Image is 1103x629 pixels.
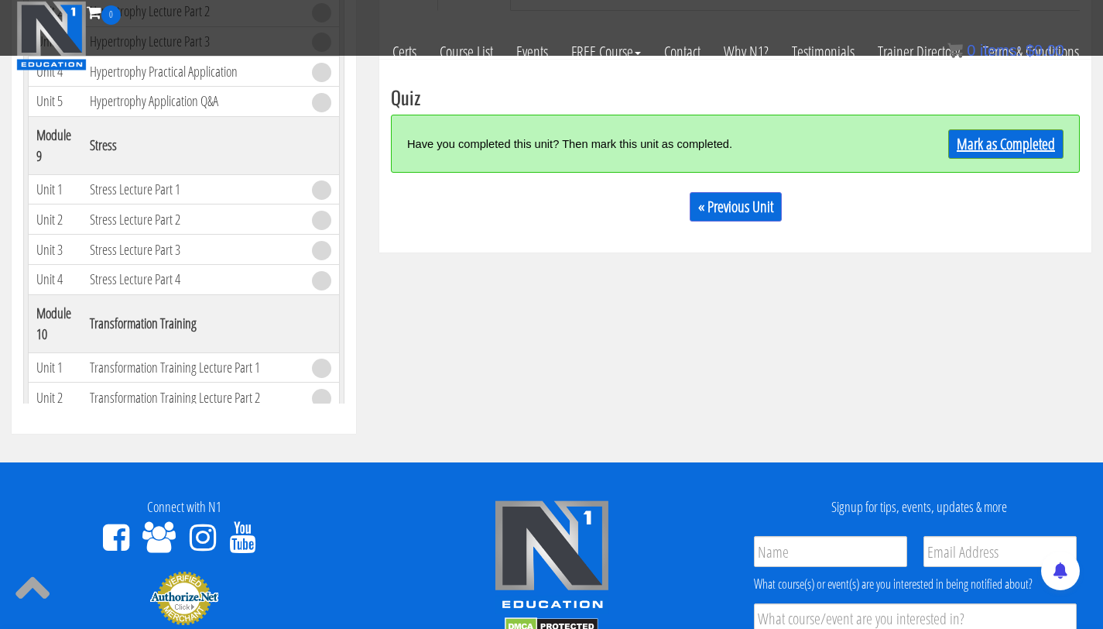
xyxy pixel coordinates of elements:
[690,192,782,222] a: « Previous Unit
[87,2,121,22] a: 0
[101,5,121,25] span: 0
[82,352,304,383] td: Transformation Training Lecture Part 1
[923,536,1077,567] input: Email Address
[381,25,428,79] a: Certs
[747,500,1091,515] h4: Signup for tips, events, updates & more
[82,383,304,413] td: Transformation Training Lecture Part 2
[947,43,963,58] img: icon11.png
[494,500,610,614] img: n1-edu-logo
[754,536,907,567] input: Name
[82,174,304,205] td: Stress Lecture Part 1
[82,205,304,235] td: Stress Lecture Part 2
[29,235,82,265] td: Unit 3
[967,42,975,59] span: 0
[407,127,892,160] div: Have you completed this unit? Then mark this unit as completed.
[1026,42,1034,59] span: $
[948,129,1064,159] a: Mark as Completed
[560,25,653,79] a: FREE Course
[82,87,304,117] td: Hypertrophy Application Q&A
[391,87,1080,107] h3: Quiz
[653,25,712,79] a: Contact
[82,294,304,352] th: Transformation Training
[29,116,82,174] th: Module 9
[29,294,82,352] th: Module 10
[947,42,1064,59] a: 0 items: $0.00
[29,87,82,117] td: Unit 5
[712,25,780,79] a: Why N1?
[971,25,1091,79] a: Terms & Conditions
[29,264,82,294] td: Unit 4
[29,383,82,413] td: Unit 2
[29,174,82,205] td: Unit 1
[82,264,304,294] td: Stress Lecture Part 4
[866,25,971,79] a: Trainer Directory
[505,25,560,79] a: Events
[29,352,82,383] td: Unit 1
[82,116,304,174] th: Stress
[428,25,505,79] a: Course List
[82,235,304,265] td: Stress Lecture Part 3
[780,25,866,79] a: Testimonials
[1026,42,1064,59] bdi: 0.00
[754,575,1077,593] div: What course(s) or event(s) are you interested in being notified about?
[149,570,219,626] img: Authorize.Net Merchant - Click to Verify
[12,500,356,515] h4: Connect with N1
[980,42,1021,59] span: items:
[16,1,87,70] img: n1-education
[29,205,82,235] td: Unit 2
